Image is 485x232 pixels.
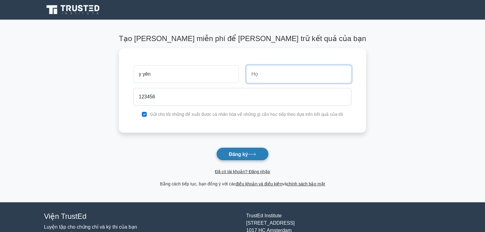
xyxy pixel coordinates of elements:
[246,220,295,226] font: [STREET_ADDRESS]
[44,212,87,220] font: Viện TrustEd
[119,34,366,43] font: Tạo [PERSON_NAME] miễn phí để [PERSON_NAME] trữ kết quả của bạn
[134,65,239,83] input: Tên
[229,151,248,157] font: Đăng ký
[246,65,351,83] input: Họ
[236,181,282,186] a: điều khoản và điều kiện
[134,88,351,106] input: E-mail
[150,112,343,117] font: Gửi cho tôi những đề xuất được cá nhân hóa về những gì cần học tiếp theo dựa trên kết quả của tôi
[215,169,270,174] a: Đã có tài khoản? Đăng nhập
[160,181,236,186] font: Bằng cách tiếp tục, bạn đồng ý với các
[216,147,269,161] button: Đăng ký
[287,181,325,186] a: chính sách bảo mật
[282,181,287,186] font: và
[44,224,137,230] a: Luyện tập cho chứng chỉ và kỳ thi của bạn
[246,213,282,218] font: TrustEd Institute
